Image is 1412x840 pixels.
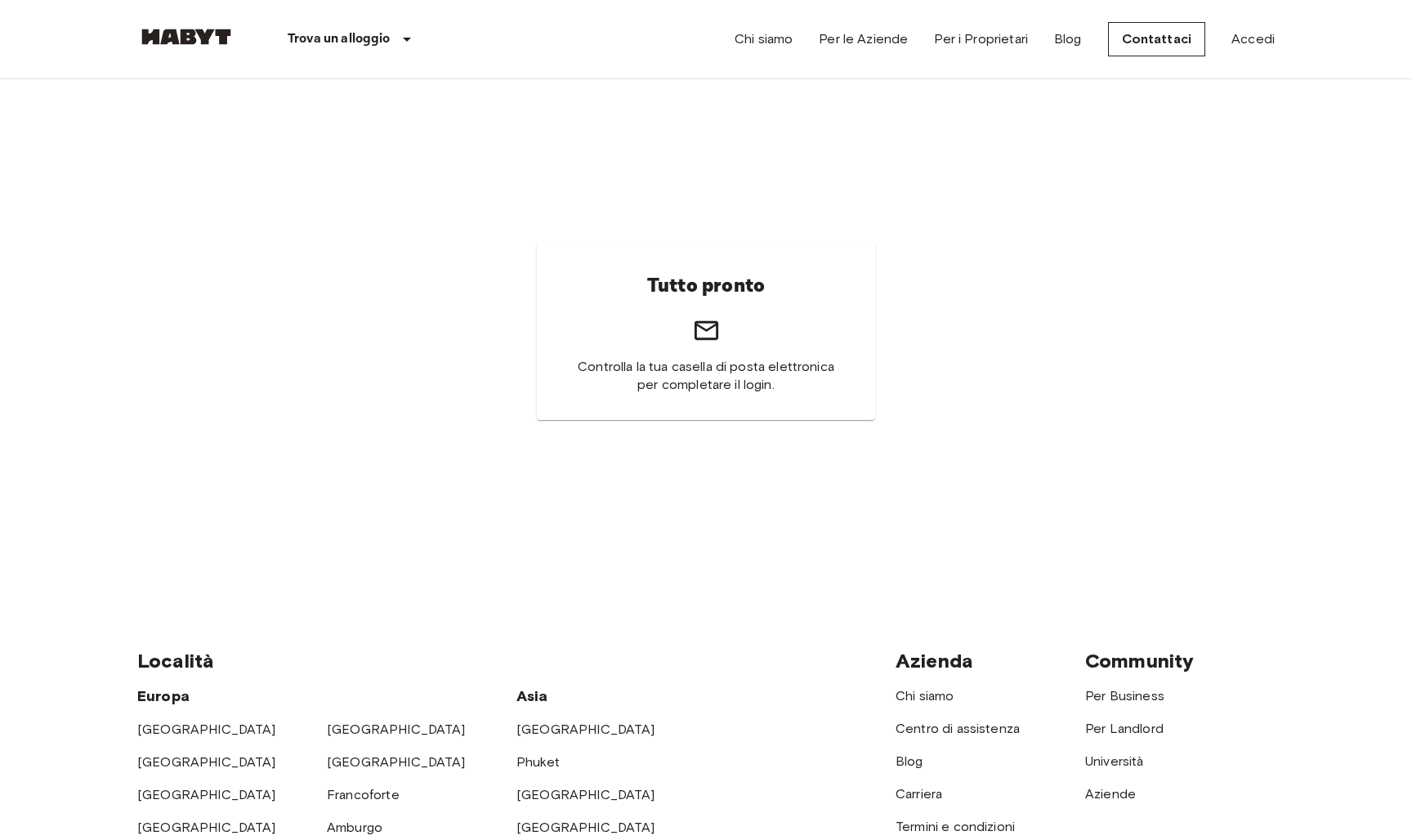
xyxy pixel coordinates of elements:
a: Termini e condizioni [896,819,1015,834]
a: [GEOGRAPHIC_DATA] [516,787,655,802]
span: Località [137,649,214,672]
a: Chi siamo [735,29,793,49]
a: [GEOGRAPHIC_DATA] [137,754,276,770]
a: [GEOGRAPHIC_DATA] [327,722,466,737]
a: Blog [896,753,923,769]
a: Chi siamo [896,688,954,704]
a: Università [1085,753,1144,769]
a: Contattaci [1108,22,1206,56]
a: [GEOGRAPHIC_DATA] [137,820,276,835]
span: Controlla la tua casella di posta elettronica per completare il login. [576,358,837,394]
span: Europa [137,687,190,705]
a: Per Business [1085,688,1164,704]
a: Per Landlord [1085,721,1164,736]
a: Carriera [896,786,942,802]
a: [GEOGRAPHIC_DATA] [327,754,466,770]
a: Francoforte [327,787,400,802]
a: Per i Proprietari [934,29,1028,49]
a: Centro di assistenza [896,721,1020,736]
span: Asia [516,687,548,705]
a: [GEOGRAPHIC_DATA] [516,722,655,737]
a: Blog [1054,29,1082,49]
a: Phuket [516,754,560,770]
img: Habyt [137,29,235,45]
a: [GEOGRAPHIC_DATA] [137,787,276,802]
a: Per le Aziende [819,29,908,49]
a: [GEOGRAPHIC_DATA] [137,722,276,737]
a: Aziende [1085,786,1136,802]
span: Azienda [896,649,973,672]
span: Community [1085,649,1194,672]
a: Accedi [1231,29,1275,49]
p: Trova un alloggio [288,29,391,49]
a: Amburgo [327,820,382,835]
a: [GEOGRAPHIC_DATA] [516,820,655,835]
h6: Tutto pronto [647,269,766,303]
